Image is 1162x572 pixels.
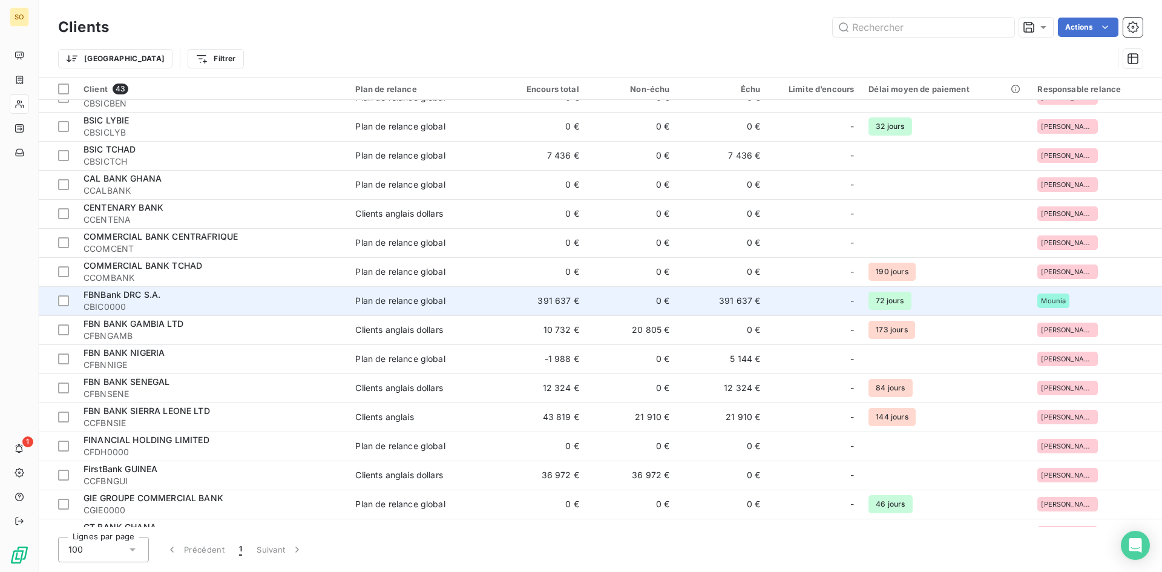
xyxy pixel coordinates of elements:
[1041,210,1094,217] span: [PERSON_NAME]
[232,537,249,562] button: 1
[84,475,341,487] span: CCFBNGUI
[496,199,586,228] td: 0 €
[586,286,677,315] td: 0 €
[677,141,768,170] td: 7 436 €
[84,97,341,110] span: CBSICBEN
[84,144,136,154] span: BSIC TCHAD
[868,263,915,281] span: 190 jours
[586,315,677,344] td: 20 805 €
[68,544,83,556] span: 100
[84,446,341,458] span: CFDH0000
[850,440,854,452] span: -
[10,545,29,565] img: Logo LeanPay
[496,112,586,141] td: 0 €
[355,382,442,394] div: Clients anglais dollars
[496,228,586,257] td: 0 €
[1041,123,1094,130] span: [PERSON_NAME]
[677,170,768,199] td: 0 €
[84,388,341,400] span: CFBNSENE
[84,84,108,94] span: Client
[1041,326,1094,334] span: [PERSON_NAME]
[868,321,914,339] span: 173 jours
[496,403,586,432] td: 43 819 €
[850,295,854,307] span: -
[850,498,854,510] span: -
[84,115,130,125] span: BSIC LYBIE
[355,440,445,452] div: Plan de relance global
[239,544,242,556] span: 1
[355,237,445,249] div: Plan de relance global
[586,344,677,373] td: 0 €
[84,301,341,313] span: CBIC0000
[84,173,162,183] span: CAL BANK GHANA
[850,469,854,481] span: -
[84,464,157,474] span: FirstBank GUINEA
[1037,84,1155,94] div: Responsable relance
[355,120,445,133] div: Plan de relance global
[1041,355,1094,363] span: [PERSON_NAME]
[249,537,310,562] button: Suivant
[355,411,413,423] div: Clients anglais
[833,18,1014,37] input: Rechercher
[84,272,341,284] span: CCOMBANK
[850,382,854,394] span: -
[496,432,586,461] td: 0 €
[58,49,172,68] button: [GEOGRAPHIC_DATA]
[586,199,677,228] td: 0 €
[84,376,169,387] span: FBN BANK SENEGAL
[684,84,761,94] div: Échu
[355,179,445,191] div: Plan de relance global
[1041,384,1094,392] span: [PERSON_NAME]
[84,504,341,516] span: CGIE0000
[355,266,445,278] div: Plan de relance global
[84,347,165,358] span: FBN BANK NIGERIA
[84,330,341,342] span: CFBNGAMB
[586,519,677,548] td: 0 €
[355,469,442,481] div: Clients anglais dollars
[868,495,912,513] span: 46 jours
[1041,268,1094,275] span: [PERSON_NAME]
[868,379,912,397] span: 84 jours
[677,461,768,490] td: 0 €
[868,117,911,136] span: 32 jours
[677,228,768,257] td: 0 €
[586,257,677,286] td: 0 €
[1041,181,1094,188] span: [PERSON_NAME]
[850,266,854,278] span: -
[850,150,854,162] span: -
[496,170,586,199] td: 0 €
[586,170,677,199] td: 0 €
[1058,18,1118,37] button: Actions
[113,84,128,94] span: 43
[1121,531,1150,560] div: Open Intercom Messenger
[850,324,854,336] span: -
[677,315,768,344] td: 0 €
[677,199,768,228] td: 0 €
[594,84,670,94] div: Non-échu
[84,406,210,416] span: FBN BANK SIERRA LEONE LTD
[868,84,1023,94] div: Délai moyen de paiement
[586,373,677,403] td: 0 €
[503,84,579,94] div: Encours total
[850,411,854,423] span: -
[586,228,677,257] td: 0 €
[496,286,586,315] td: 391 637 €
[496,490,586,519] td: 0 €
[868,292,911,310] span: 72 jours
[677,373,768,403] td: 12 324 €
[84,127,341,139] span: CBSICLYB
[10,7,29,27] div: SO
[84,493,223,503] span: GIE GROUPE COMMERCIAL BANK
[677,519,768,548] td: 0 €
[355,295,445,307] div: Plan de relance global
[84,435,209,445] span: FINANCIAL HOLDING LIMITED
[496,461,586,490] td: 36 972 €
[586,141,677,170] td: 0 €
[84,243,341,255] span: CCOMCENT
[58,16,109,38] h3: Clients
[868,408,915,426] span: 144 jours
[188,49,243,68] button: Filtrer
[84,214,341,226] span: CCENTENA
[850,237,854,249] span: -
[1041,239,1094,246] span: [PERSON_NAME]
